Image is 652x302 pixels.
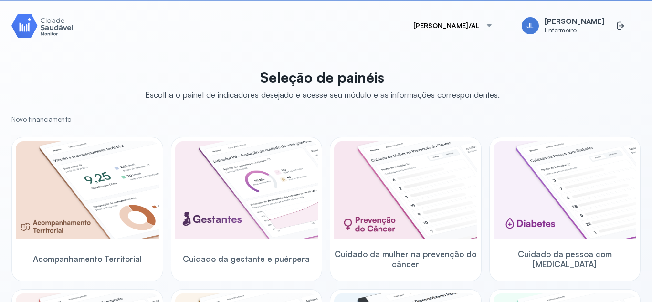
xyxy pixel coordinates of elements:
span: Acompanhamento Territorial [33,254,142,264]
span: [PERSON_NAME] [545,17,604,26]
button: [PERSON_NAME]/AL [402,16,505,35]
small: Novo financiamento [11,115,641,124]
img: territorial-monitoring.png [16,141,159,239]
img: woman-cancer-prevention-care.png [334,141,477,239]
img: diabetics.png [494,141,637,239]
div: Escolha o painel de indicadores desejado e acesse seu módulo e as informações correspondentes. [145,90,500,100]
span: JL [526,22,534,30]
span: Cuidado da mulher na prevenção do câncer [334,249,477,270]
img: Logotipo do produto Monitor [11,12,74,39]
p: Seleção de painéis [145,69,500,86]
span: Cuidado da gestante e puérpera [183,254,310,264]
img: pregnants.png [175,141,318,239]
span: Enfermeiro [545,26,604,34]
span: Cuidado da pessoa com [MEDICAL_DATA] [494,249,637,270]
